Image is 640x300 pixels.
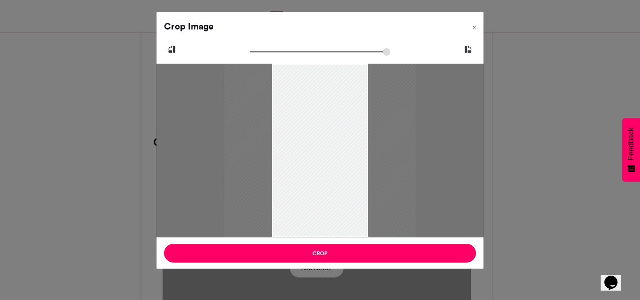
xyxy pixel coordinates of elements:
button: Crop [164,244,476,263]
iframe: chat widget [601,263,631,291]
button: Feedback - Show survey [622,118,640,182]
span: Feedback [627,127,635,160]
button: Close [465,12,484,38]
span: × [473,24,476,30]
h4: Crop Image [164,20,214,33]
